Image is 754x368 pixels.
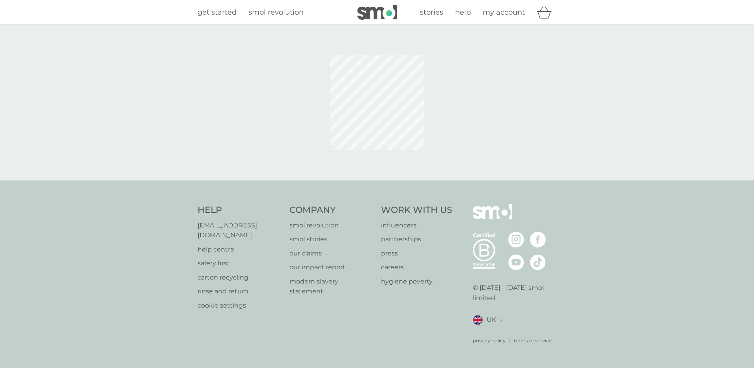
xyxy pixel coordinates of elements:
a: rinse and return [198,286,282,297]
img: visit the smol Instagram page [508,232,524,248]
a: stories [420,7,443,18]
div: basket [537,4,556,20]
p: © [DATE] - [DATE] smol limited [473,283,557,303]
a: careers [381,262,452,272]
a: carton recycling [198,272,282,283]
img: UK flag [473,315,483,325]
a: our claims [289,248,373,259]
img: smol [473,204,512,231]
img: visit the smol Facebook page [530,232,546,248]
img: smol [357,5,397,20]
img: visit the smol Tiktok page [530,254,546,270]
a: partnerships [381,234,452,244]
span: stories [420,8,443,17]
span: get started [198,8,237,17]
a: help centre [198,244,282,255]
img: select a new location [500,318,502,322]
span: smol revolution [248,8,304,17]
a: press [381,248,452,259]
span: help [455,8,471,17]
a: influencers [381,220,452,231]
a: privacy policy [473,337,506,344]
a: get started [198,7,237,18]
a: cookie settings [198,300,282,311]
span: UK [487,315,496,325]
a: smol revolution [248,7,304,18]
a: hygiene poverty [381,276,452,287]
a: terms of service [514,337,552,344]
a: modern slavery statement [289,276,373,297]
h4: Company [289,204,373,216]
a: my account [483,7,525,18]
span: my account [483,8,525,17]
a: safety first [198,258,282,268]
a: [EMAIL_ADDRESS][DOMAIN_NAME] [198,220,282,240]
a: help [455,7,471,18]
a: smol stories [289,234,373,244]
h4: Help [198,204,282,216]
img: visit the smol Youtube page [508,254,524,270]
h4: Work With Us [381,204,452,216]
a: our impact report [289,262,373,272]
a: smol revolution [289,220,373,231]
